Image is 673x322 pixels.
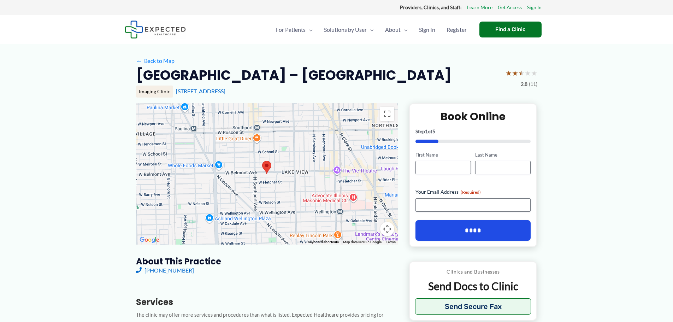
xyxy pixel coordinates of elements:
span: Menu Toggle [306,17,313,42]
span: ← [136,57,143,64]
button: Toggle fullscreen view [380,107,394,121]
img: Google [138,235,161,245]
span: Menu Toggle [367,17,374,42]
div: Imaging Clinic [136,86,173,98]
span: ★ [531,66,537,80]
span: 5 [432,128,435,134]
button: Map camera controls [380,222,394,236]
a: ←Back to Map [136,55,175,66]
label: Your Email Address [415,188,531,195]
a: Solutions by UserMenu Toggle [318,17,379,42]
span: About [385,17,401,42]
button: Send Secure Fax [415,298,531,315]
a: Learn More [467,3,492,12]
a: Get Access [498,3,522,12]
a: Register [441,17,472,42]
label: Last Name [475,152,531,158]
span: Map data ©2025 Google [343,240,382,244]
a: [STREET_ADDRESS] [176,88,225,94]
span: (11) [529,80,537,89]
span: 1 [425,128,428,134]
a: Terms [386,240,396,244]
button: Keyboard shortcuts [308,240,339,245]
h3: Services [136,297,398,308]
nav: Primary Site Navigation [270,17,472,42]
p: Clinics and Businesses [415,267,531,276]
span: ★ [512,66,518,80]
p: Send Docs to Clinic [415,279,531,293]
span: Register [447,17,467,42]
span: (Required) [461,189,481,195]
span: For Patients [276,17,306,42]
img: Expected Healthcare Logo - side, dark font, small [125,21,186,39]
span: ★ [518,66,525,80]
h2: [GEOGRAPHIC_DATA] – [GEOGRAPHIC_DATA] [136,66,451,84]
a: For PatientsMenu Toggle [270,17,318,42]
span: 2.8 [521,80,527,89]
span: ★ [506,66,512,80]
span: ★ [525,66,531,80]
a: Sign In [413,17,441,42]
span: Menu Toggle [401,17,408,42]
a: [PHONE_NUMBER] [136,267,194,274]
a: Sign In [527,3,542,12]
a: AboutMenu Toggle [379,17,413,42]
p: Step of [415,129,531,134]
strong: Providers, Clinics, and Staff: [400,4,462,10]
h3: About this practice [136,256,398,267]
a: Find a Clinic [479,22,542,37]
label: First Name [415,152,471,158]
span: Solutions by User [324,17,367,42]
a: Open this area in Google Maps (opens a new window) [138,235,161,245]
h2: Book Online [415,110,531,123]
span: Sign In [419,17,435,42]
